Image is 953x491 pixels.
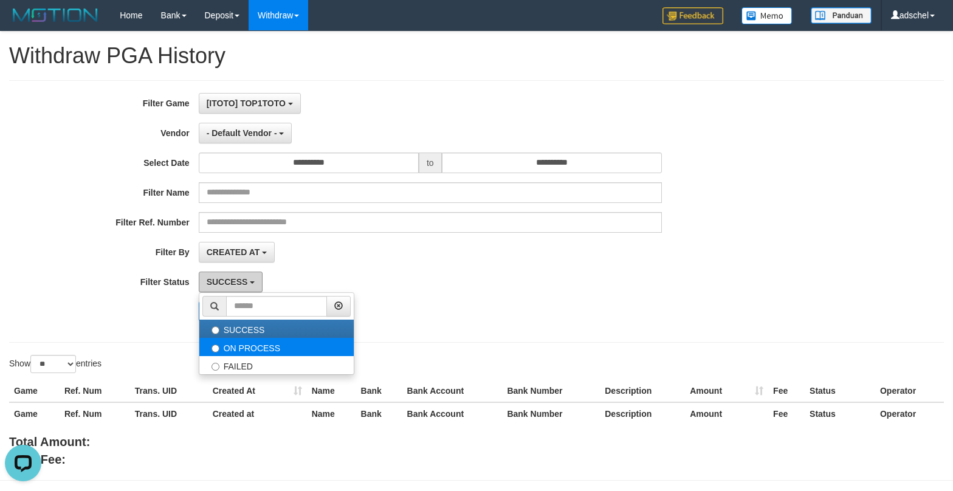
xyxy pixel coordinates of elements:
input: SUCCESS [212,326,219,334]
img: panduan.png [811,7,872,24]
img: MOTION_logo.png [9,6,101,24]
th: Bank Number [502,380,600,402]
th: Status [805,380,875,402]
th: Trans. UID [130,402,208,425]
span: - Default Vendor - [207,128,277,138]
th: Amount [685,402,768,425]
select: Showentries [30,355,76,373]
th: Bank Account [402,402,503,425]
th: Status [805,402,875,425]
th: Ref. Num [60,380,130,402]
button: [ITOTO] TOP1TOTO [199,93,301,114]
th: Ref. Num [60,402,130,425]
th: Operator [875,380,944,402]
th: Name [307,402,356,425]
label: SUCCESS [199,320,354,338]
th: Game [9,402,60,425]
th: Bank [356,402,402,425]
button: SUCCESS [199,272,263,292]
label: Show entries [9,355,101,373]
th: Fee [768,380,805,402]
h1: Withdraw PGA History [9,44,944,68]
th: Fee [768,402,805,425]
th: Name [307,380,356,402]
span: to [419,153,442,173]
th: Description [600,402,685,425]
span: [ITOTO] TOP1TOTO [207,98,286,108]
th: Bank Account [402,380,503,402]
th: Operator [875,402,944,425]
button: CREATED AT [199,242,275,263]
input: ON PROCESS [212,345,219,352]
img: Button%20Memo.svg [741,7,793,24]
b: Total Amount: [9,435,90,448]
span: CREATED AT [207,247,260,257]
th: Bank [356,380,402,402]
th: Amount [685,380,768,402]
span: SUCCESS [207,277,248,287]
input: FAILED [212,363,219,371]
label: FAILED [199,356,354,374]
th: Created at [208,402,307,425]
button: - Default Vendor - [199,123,292,143]
button: Open LiveChat chat widget [5,5,41,41]
th: Created At [208,380,307,402]
th: Game [9,380,60,402]
img: Feedback.jpg [662,7,723,24]
th: Description [600,380,685,402]
th: Trans. UID [130,380,208,402]
th: Bank Number [502,402,600,425]
label: ON PROCESS [199,338,354,356]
